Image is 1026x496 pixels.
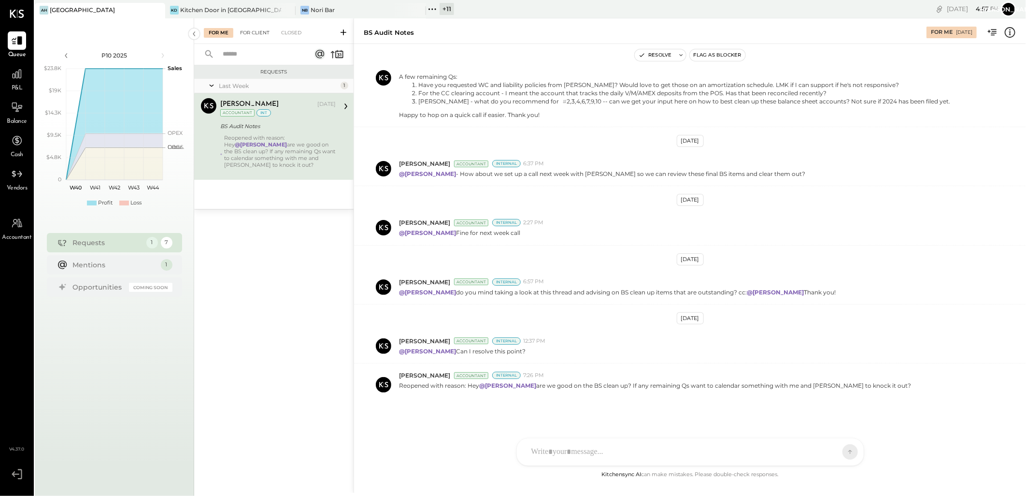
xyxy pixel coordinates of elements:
[399,47,950,119] p: Hi ( 1,2) and ( 3):
[523,372,544,379] span: 7:26 PM
[170,6,179,15] div: KD
[399,278,450,286] span: [PERSON_NAME]
[0,131,33,160] a: Cash
[0,98,33,126] a: Balance
[109,184,120,191] text: W42
[677,194,704,206] div: [DATE]
[454,278,488,285] div: Accountant
[98,199,113,207] div: Profit
[235,28,274,38] div: For Client
[492,372,521,379] div: Internal
[235,141,287,148] strong: @[PERSON_NAME]
[399,337,450,345] span: [PERSON_NAME]
[454,337,488,344] div: Accountant
[399,160,450,168] span: [PERSON_NAME]
[168,130,183,136] text: OPEX
[418,81,950,89] li: Have you requested WC and liability policies from [PERSON_NAME]? Would love to get those on an am...
[677,253,704,265] div: [DATE]
[47,131,61,138] text: $9.5K
[276,28,306,38] div: Closed
[399,371,450,379] span: [PERSON_NAME]
[399,288,836,296] p: do you mind taking a look at this thread and advising on BS clean up items that are outstanding? ...
[204,28,233,38] div: For Me
[224,134,336,175] div: Reopened with reason: Hey are we good on the BS clean up? If any remaining Qs want to calendar so...
[399,111,950,119] div: Happy to hop on a quick call if easier. Thank you!
[46,154,61,160] text: $4.8K
[399,289,456,296] strong: @[PERSON_NAME]
[256,109,271,117] div: int
[147,184,159,191] text: W44
[399,229,520,237] p: Fine for next week call
[690,49,745,61] button: Flag as Blocker
[399,219,450,227] span: [PERSON_NAME]
[399,229,456,236] strong: @[PERSON_NAME]
[0,214,33,242] a: Accountant
[399,348,456,355] strong: @[PERSON_NAME]
[523,160,544,168] span: 6:37 PM
[73,282,124,292] div: Opportunities
[220,121,333,131] div: BS Audit Notes
[454,372,488,379] div: Accountant
[7,184,28,193] span: Vendors
[311,6,335,14] div: Nori Bar
[219,82,338,90] div: Last Week
[635,49,675,61] button: Resolve
[58,176,61,183] text: 0
[199,69,349,75] div: Requests
[747,289,804,296] strong: @[PERSON_NAME]
[73,51,156,59] div: P10 2025
[956,29,972,36] div: [DATE]
[931,29,953,36] div: For Me
[0,165,33,193] a: Vendors
[317,101,336,108] div: [DATE]
[418,89,950,97] li: For the CC clearing account - I meant the account that tracks the daily V/M/AMEX deposits from th...
[73,238,142,248] div: Requests
[146,237,158,248] div: 1
[1001,1,1016,17] button: [PERSON_NAME]
[11,151,23,160] span: Cash
[7,117,27,126] span: Balance
[8,51,26,59] span: Queue
[70,184,82,191] text: W40
[523,278,544,286] span: 6:57 PM
[49,87,61,94] text: $19K
[454,160,488,167] div: Accountant
[563,98,567,105] span: #
[523,219,543,227] span: 2:27 PM
[0,31,33,59] a: Queue
[168,144,184,150] text: Occu...
[130,199,142,207] div: Loss
[454,219,488,226] div: Accountant
[492,160,521,167] div: Internal
[40,6,48,15] div: AH
[947,4,998,14] div: [DATE]
[492,219,521,226] div: Internal
[2,233,32,242] span: Accountant
[161,259,172,271] div: 1
[73,260,156,270] div: Mentions
[399,381,911,398] p: Reopened with reason: Hey are we good on the BS clean up? If any remaining Qs want to calendar so...
[0,65,33,93] a: P&L
[479,382,536,389] strong: @[PERSON_NAME]
[935,4,944,14] div: copy link
[677,312,704,324] div: [DATE]
[364,28,414,37] div: BS Audit Notes
[399,73,950,81] div: A few remaining Qs:
[45,109,61,116] text: $14.3K
[399,170,456,177] strong: @[PERSON_NAME]
[168,65,182,72] text: Sales
[341,82,348,89] div: 1
[180,6,281,14] div: Kitchen Door in [GEOGRAPHIC_DATA]
[399,347,526,355] p: Can I resolve this point?
[220,109,255,117] div: Accountant
[12,84,23,93] span: P&L
[300,6,309,15] div: NB
[677,135,704,147] div: [DATE]
[220,100,279,109] div: [PERSON_NAME]
[44,65,61,72] text: $23.8K
[90,184,100,191] text: W41
[418,97,950,106] li: [PERSON_NAME] - what do you recommend for 2,3,4,6,7,9,10 -- can we get your input here on how to ...
[128,184,140,191] text: W43
[440,3,454,15] div: + 11
[129,283,172,292] div: Coming Soon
